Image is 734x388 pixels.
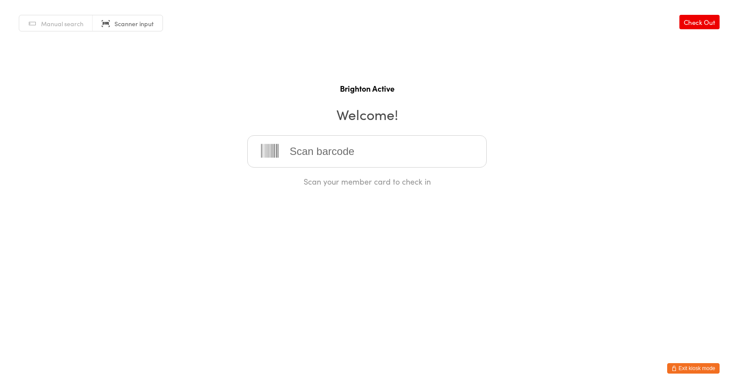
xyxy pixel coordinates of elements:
[9,104,725,124] h2: Welcome!
[114,19,154,28] span: Scanner input
[9,83,725,94] h1: Brighton Active
[247,176,487,187] div: Scan your member card to check in
[247,135,487,168] input: Scan barcode
[667,363,720,374] button: Exit kiosk mode
[679,15,720,29] a: Check Out
[41,19,83,28] span: Manual search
